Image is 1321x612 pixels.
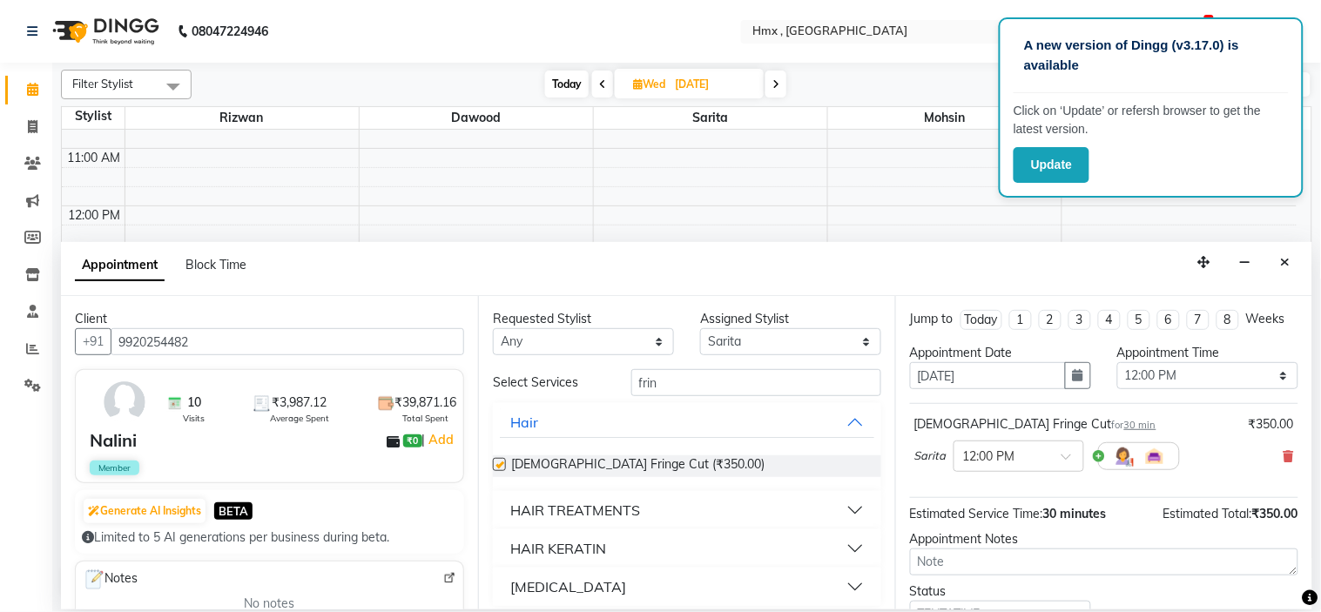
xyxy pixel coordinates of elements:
[214,502,253,519] span: BETA
[72,77,133,91] span: Filter Stylist
[965,311,998,329] div: Today
[828,107,1062,129] span: Mohsin
[1128,310,1150,330] li: 5
[273,393,327,412] span: ₹3,987.12
[65,206,125,225] div: 12:00 PM
[83,568,138,591] span: Notes
[1043,506,1107,521] span: 30 minutes
[910,310,954,328] div: Jump to
[1124,419,1156,431] span: 30 min
[500,407,874,438] button: Hair
[1117,344,1298,362] div: Appointment Time
[90,427,137,454] div: Nalini
[631,369,881,396] input: Search by service name
[511,455,765,477] span: [DEMOGRAPHIC_DATA] Fringe Cut (₹350.00)
[1098,310,1121,330] li: 4
[187,393,201,412] span: 10
[75,310,464,328] div: Client
[594,107,827,129] span: Sarita
[360,107,593,129] span: Dawood
[910,344,1091,362] div: Appointment Date
[1039,310,1062,330] li: 2
[510,538,606,559] div: HAIR KERATIN
[510,576,626,597] div: [MEDICAL_DATA]
[493,310,674,328] div: Requested Stylist
[183,412,205,425] span: Visits
[670,71,757,98] input: 2025-09-03
[510,500,640,521] div: HAIR TREATMENTS
[1246,310,1285,328] div: Weeks
[910,582,1091,601] div: Status
[545,71,589,98] span: Today
[1144,446,1165,467] img: Interior.png
[394,393,456,412] span: ₹39,871.16
[1273,249,1298,276] button: Close
[403,434,421,448] span: ₹0
[192,7,268,56] b: 08047224946
[510,412,538,433] div: Hair
[64,149,125,167] div: 11:00 AM
[82,528,457,547] div: Limited to 5 AI generations per business during beta.
[75,250,165,281] span: Appointment
[480,373,618,392] div: Select Services
[914,415,1156,434] div: [DEMOGRAPHIC_DATA] Fringe Cut
[44,7,164,56] img: logo
[422,429,456,450] span: |
[1252,506,1298,521] span: ₹350.00
[270,412,329,425] span: Average Spent
[1113,446,1134,467] img: Hairdresser.png
[910,506,1043,521] span: Estimated Service Time:
[111,328,464,355] input: Search by Name/Mobile/Email/Code
[629,77,670,91] span: Wed
[500,494,874,526] button: HAIR TREATMENTS
[99,377,150,427] img: avatar
[1068,310,1091,330] li: 3
[1163,506,1252,521] span: Estimated Total:
[1112,419,1156,431] small: for
[185,257,246,272] span: Block Time
[914,447,947,465] span: Sarita
[1014,102,1289,138] p: Click on ‘Update’ or refersh browser to get the latest version.
[1014,147,1089,183] button: Update
[500,571,874,602] button: [MEDICAL_DATA]
[910,530,1298,548] div: Appointment Notes
[700,310,881,328] div: Assigned Stylist
[62,107,125,125] div: Stylist
[426,429,456,450] a: Add
[1217,310,1239,330] li: 8
[1249,415,1294,434] div: ₹350.00
[75,328,111,355] button: +91
[910,362,1066,389] input: yyyy-mm-dd
[1204,15,1214,27] span: 2
[84,499,206,523] button: Generate AI Insights
[90,461,139,475] span: Member
[125,107,359,129] span: Rizwan
[1009,310,1032,330] li: 1
[1157,310,1180,330] li: 6
[402,412,448,425] span: Total Spent
[1024,36,1278,75] p: A new version of Dingg (v3.17.0) is available
[500,533,874,564] button: HAIR KERATIN
[1187,310,1210,330] li: 7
